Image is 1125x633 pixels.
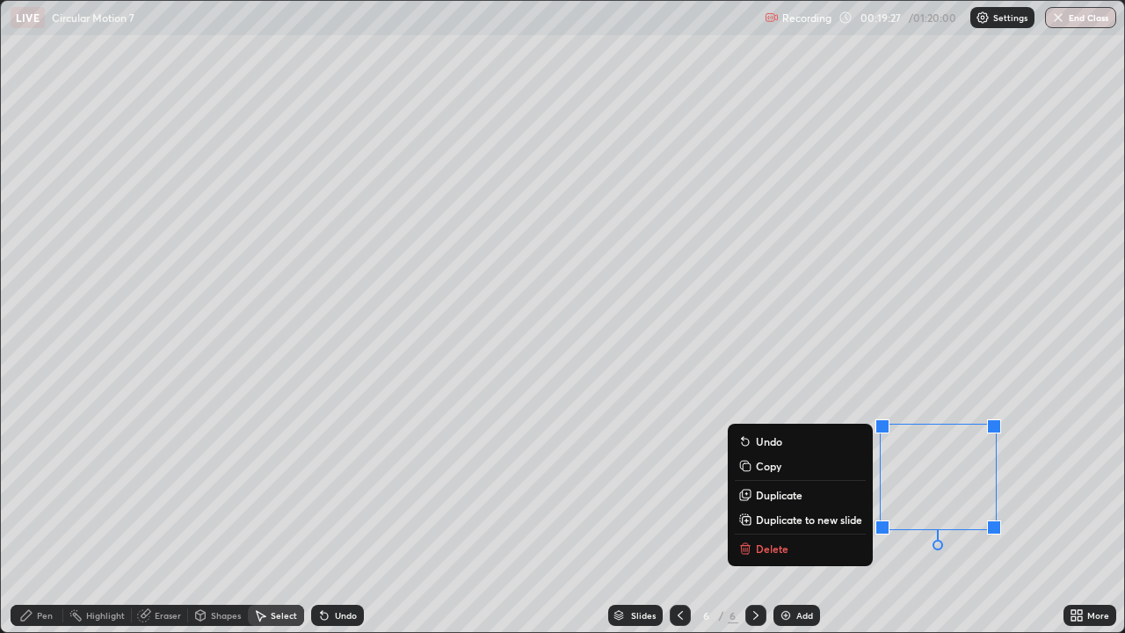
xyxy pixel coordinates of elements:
[155,611,181,620] div: Eraser
[735,431,866,452] button: Undo
[735,455,866,477] button: Copy
[976,11,990,25] img: class-settings-icons
[735,509,866,530] button: Duplicate to new slide
[756,513,862,527] p: Duplicate to new slide
[756,488,802,502] p: Duplicate
[86,611,125,620] div: Highlight
[756,434,782,448] p: Undo
[756,542,788,556] p: Delete
[211,611,241,620] div: Shapes
[796,611,813,620] div: Add
[765,11,779,25] img: recording.375f2c34.svg
[698,610,715,621] div: 6
[993,13,1027,22] p: Settings
[1045,7,1116,28] button: End Class
[782,11,831,25] p: Recording
[37,611,53,620] div: Pen
[271,611,297,620] div: Select
[735,484,866,506] button: Duplicate
[1051,11,1065,25] img: end-class-cross
[719,610,724,621] div: /
[728,608,738,623] div: 6
[756,459,781,473] p: Copy
[631,611,656,620] div: Slides
[335,611,357,620] div: Undo
[779,608,793,622] img: add-slide-button
[16,11,40,25] p: LIVE
[52,11,134,25] p: Circular Motion 7
[735,538,866,559] button: Delete
[1087,611,1109,620] div: More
